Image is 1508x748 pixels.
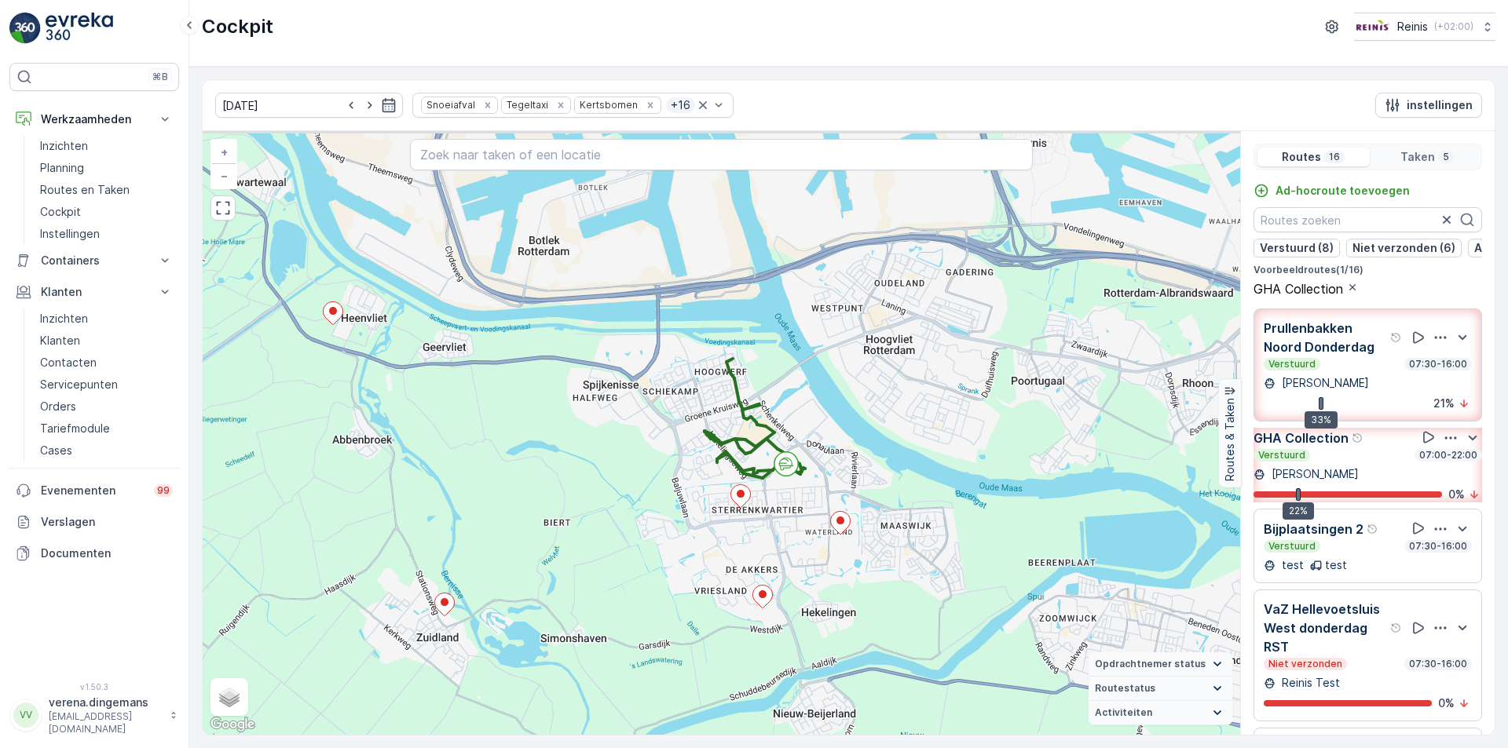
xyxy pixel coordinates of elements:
[221,145,228,159] span: +
[40,443,72,458] p: Cases
[157,484,170,497] p: 99
[40,160,84,176] p: Planning
[202,14,273,39] p: Cockpit
[1282,149,1321,165] p: Routes
[1254,264,1482,276] p: Voorbeeldroutes ( 1 / 16 )
[1254,429,1349,447] p: GHA Collection
[1254,183,1410,199] a: Ad-hocroute toevoegen
[1095,706,1152,719] span: Activiteiten
[40,204,81,220] p: Cockpit
[552,99,569,111] div: Remove Tegeltaxi
[212,680,247,714] a: Layers
[1254,281,1343,297] span: GHA Collection
[1375,93,1482,118] button: instellingen
[1346,239,1462,257] button: Niet verzonden (6)
[1264,520,1363,538] p: Bijplaatsingen 2
[1267,540,1317,553] p: Verstuurd
[1434,20,1473,33] p: ( +02:00 )
[152,71,168,83] p: ⌘B
[1352,240,1455,256] p: Niet verzonden (6)
[479,99,496,111] div: Remove Snoeiafval
[34,440,179,462] a: Cases
[34,396,179,418] a: Orders
[40,377,118,392] p: Servicepunten
[642,99,659,111] div: Remove Kertsbomen
[1448,487,1465,502] p: 0 %
[1390,331,1403,344] div: help tooltippictogram
[9,245,179,276] button: Containers
[41,253,148,268] p: Containers
[1089,701,1232,725] summary: Activiteiten
[49,710,162,735] p: [EMAIL_ADDRESS][DOMAIN_NAME]
[1397,19,1428,35] p: Reinis
[41,514,173,530] p: Verslagen
[40,311,88,327] p: Inzichten
[1257,449,1307,462] p: Verstuurd
[41,111,148,127] p: Werkzaamheden
[34,157,179,179] a: Planning
[34,179,179,201] a: Routes en Taken
[1254,239,1340,257] button: Verstuurd (8)
[34,308,179,330] a: Inzichten
[34,135,179,157] a: Inzichten
[34,223,179,245] a: Instellingen
[9,695,179,735] button: VVverena.dingemans[EMAIL_ADDRESS][DOMAIN_NAME]
[1400,149,1435,165] p: Taken
[40,226,100,242] p: Instellingen
[1268,466,1359,482] p: [PERSON_NAME]
[40,138,88,154] p: Inzichten
[41,545,173,561] p: Documenten
[1095,658,1206,670] span: Opdrachtnemer status
[212,140,236,164] a: In zoomen
[215,93,403,118] input: dd/mm/yyyy
[1264,600,1387,656] p: VaZ Hellevoetsluis West donderdag RST
[1095,682,1155,695] span: Routestatus
[1433,396,1455,411] p: 21 %
[9,538,179,569] a: Documenten
[422,97,478,112] div: Snoeiafval
[1441,151,1451,163] p: 5
[41,284,148,300] p: Klanten
[34,352,179,374] a: Contacten
[1354,18,1391,35] img: Reinis-Logo-Vrijstaand_Tekengebied-1-copy2_aBO4n7j.png
[9,682,179,691] span: v 1.50.3
[1327,151,1341,163] p: 16
[502,97,551,112] div: Tegeltaxi
[1325,557,1347,573] p: test
[40,355,97,370] p: Contacten
[34,374,179,396] a: Servicepunten
[207,714,258,735] a: Dit gebied openen in Google Maps (er wordt een nieuw venster geopend)
[1438,695,1455,711] p: 0 %
[1267,358,1317,370] p: Verstuurd
[221,169,229,182] span: −
[46,13,113,44] img: logo_light-DOdMpM7g.png
[1407,358,1469,370] p: 07:30-16:00
[9,506,179,538] a: Verslagen
[1367,523,1379,535] div: help tooltippictogram
[410,139,1033,170] input: Zoek naar taken of een locatie
[40,399,76,414] p: Orders
[40,182,130,198] p: Routes en Taken
[34,418,179,440] a: Tariefmodule
[1407,658,1469,670] p: 07:30-16:00
[1352,432,1364,444] div: help tooltippictogram
[9,276,179,308] button: Klanten
[1089,652,1232,677] summary: Opdrachtnemer status
[1260,240,1334,256] p: Verstuurd (8)
[40,421,110,436] p: Tariefmodule
[1279,375,1369,391] p: [PERSON_NAME]
[9,13,41,44] img: logo
[1390,622,1403,634] div: help tooltippictogram
[1267,658,1344,670] p: Niet verzonden
[41,483,145,498] p: Evenementen
[1279,675,1340,691] p: Reinis Test
[575,97,640,112] div: Kertsbomen
[1407,540,1469,553] p: 07:30-16:00
[207,714,258,735] img: Google
[1264,319,1387,356] p: Prullenbakken Noord Donderdag
[1354,13,1495,41] button: Reinis(+02:00)
[1418,449,1479,462] p: 07:00-22:00
[9,104,179,135] button: Werkzaamheden
[9,475,179,506] a: Evenementen99
[212,164,236,188] a: Uitzoomen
